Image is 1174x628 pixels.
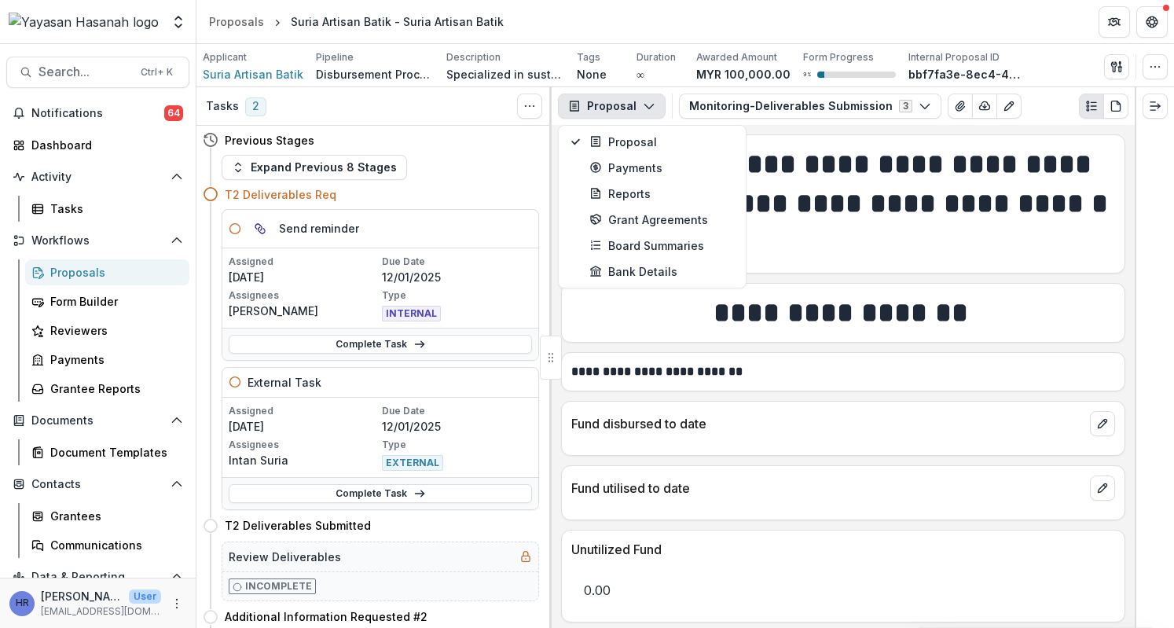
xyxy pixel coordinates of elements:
a: Communications [25,532,189,558]
p: User [129,589,161,604]
button: Search... [6,57,189,88]
p: Unutilized Fund [571,540,1109,559]
p: None [577,66,607,83]
p: Type [382,288,532,303]
div: Proposals [50,264,177,281]
div: Communications [50,537,177,553]
p: Incomplete [245,579,312,593]
div: Tasks [50,200,177,217]
div: Suria Artisan Batik - Suria Artisan Batik [291,13,504,30]
button: Open entity switcher [167,6,189,38]
a: Grantees [25,503,189,529]
span: Notifications [31,107,164,120]
a: Tasks [25,196,189,222]
button: Proposal [558,94,666,119]
button: Open Documents [6,408,189,433]
p: Disbursement Process [316,66,434,83]
span: 2 [245,97,266,116]
button: View Attached Files [948,94,973,119]
p: [DATE] [229,418,379,435]
button: Notifications64 [6,101,189,126]
a: Suria Artisan Batik [203,66,303,83]
div: Reports [589,185,733,202]
h5: Send reminder [279,220,359,237]
h4: Additional Information Requested #2 [225,608,427,625]
div: Grantee Reports [50,380,177,397]
span: Activity [31,171,164,184]
span: INTERNAL [382,306,441,321]
button: Plaintext view [1079,94,1104,119]
button: Open Data & Reporting [6,564,189,589]
div: Form Builder [50,293,177,310]
p: 12/01/2025 [382,418,532,435]
a: Dashboard [6,132,189,158]
p: Due Date [382,404,532,418]
p: Applicant [203,50,247,64]
a: Form Builder [25,288,189,314]
p: Internal Proposal ID [908,50,1000,64]
p: ∞ [637,66,644,83]
h3: Tasks [206,100,239,113]
p: Fund disbursed to date [571,414,1084,433]
a: Complete Task [229,484,532,503]
p: Specialized in sustainable batik production with continuous effort to minimize fabric wastage and... [446,66,564,83]
div: Hanis Anissa binti Abd Rafar [16,598,29,608]
div: Payments [589,160,733,176]
nav: breadcrumb [203,10,510,33]
div: Dashboard [31,137,177,153]
button: Partners [1099,6,1130,38]
div: Document Templates [50,444,177,461]
p: Assigned [229,404,379,418]
span: EXTERNAL [382,455,443,471]
p: Intan Suria [229,452,379,468]
p: Assignees [229,438,379,452]
a: Complete Task [229,335,532,354]
a: Reviewers [25,318,189,343]
button: edit [1090,476,1115,501]
p: bbf7fa3e-8ec4-4717-bf08-c30b2a7a9297 [908,66,1026,83]
button: PDF view [1103,94,1128,119]
span: Contacts [31,478,164,491]
p: [PERSON_NAME] [41,588,123,604]
p: Description [446,50,501,64]
p: MYR 100,000.00 [696,66,791,83]
h5: Review Deliverables [229,549,341,565]
button: Open Activity [6,164,189,189]
button: View dependent tasks [248,216,273,241]
p: Due Date [382,255,532,269]
button: Expand Previous 8 Stages [222,155,407,180]
p: Tags [577,50,600,64]
button: Toggle View Cancelled Tasks [517,94,542,119]
p: Duration [637,50,676,64]
a: Document Templates [25,439,189,465]
div: Board Summaries [589,237,733,254]
div: Payments [50,351,177,368]
span: Data & Reporting [31,571,164,584]
h4: Previous Stages [225,132,314,149]
a: Proposals [203,10,270,33]
h4: T2 Deliverables Req [225,186,336,203]
a: Proposals [25,259,189,285]
p: 0.00 [571,568,1115,612]
p: Type [382,438,532,452]
span: Workflows [31,234,164,248]
p: Pipeline [316,50,354,64]
div: Reviewers [50,322,177,339]
h4: T2 Deliverables Submitted [225,517,371,534]
button: edit [1090,411,1115,436]
p: Assigned [229,255,379,269]
div: Ctrl + K [138,64,176,81]
p: Form Progress [803,50,874,64]
span: Documents [31,414,164,428]
button: Edit as form [996,94,1022,119]
h5: External Task [248,374,321,391]
p: [PERSON_NAME] [229,303,379,319]
button: Get Help [1136,6,1168,38]
div: Grant Agreements [589,211,733,228]
div: Grantees [50,508,177,524]
span: Search... [39,64,131,79]
div: Bank Details [589,263,733,280]
img: Yayasan Hasanah logo [9,13,159,31]
button: More [167,594,186,613]
p: Awarded Amount [696,50,777,64]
